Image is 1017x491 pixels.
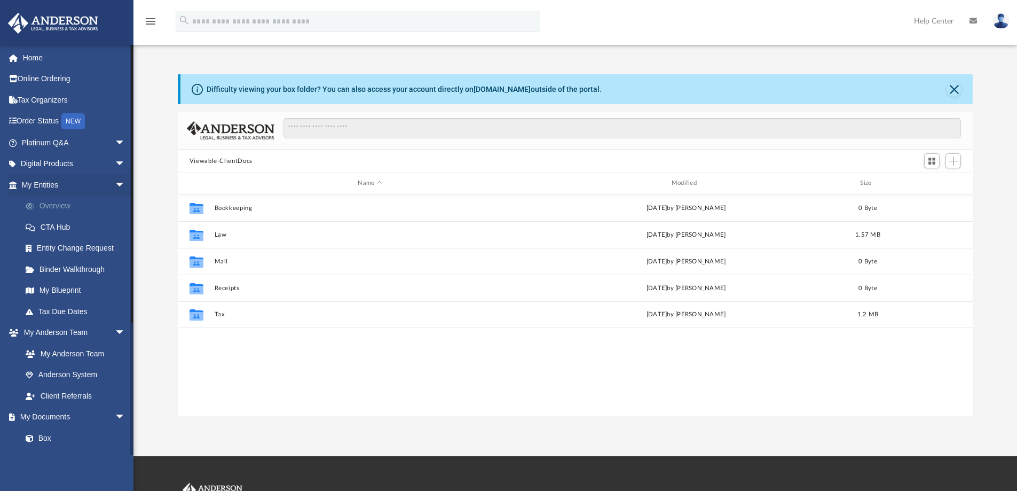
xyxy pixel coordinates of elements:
[947,82,961,97] button: Close
[530,283,841,293] div: [DATE] by [PERSON_NAME]
[5,13,101,34] img: Anderson Advisors Platinum Portal
[894,178,968,188] div: id
[283,118,961,138] input: Search files and folders
[530,203,841,213] div: [DATE] by [PERSON_NAME]
[144,20,157,28] a: menu
[7,132,141,153] a: Platinum Q&Aarrow_drop_down
[7,111,141,133] a: Order StatusNEW
[115,153,136,175] span: arrow_drop_down
[858,258,877,264] span: 0 Byte
[15,385,136,407] a: Client Referrals
[115,322,136,344] span: arrow_drop_down
[7,47,141,68] a: Home
[214,285,525,292] button: Receipts
[846,178,889,188] div: Size
[15,364,136,386] a: Anderson System
[530,178,842,188] div: Modified
[945,153,961,168] button: Add
[15,343,131,364] a: My Anderson Team
[190,157,253,166] button: Viewable-ClientDocs
[214,205,525,212] button: Bookkeeping
[7,89,141,111] a: Tax Organizers
[214,231,525,238] button: Law
[7,153,141,175] a: Digital Productsarrow_drop_down
[7,322,136,344] a: My Anderson Teamarrow_drop_down
[178,14,190,26] i: search
[474,85,531,93] a: [DOMAIN_NAME]
[15,449,136,470] a: Meeting Minutes
[15,280,136,301] a: My Blueprint
[858,285,877,291] span: 0 Byte
[214,258,525,265] button: Mail
[530,256,841,266] div: [DATE] by [PERSON_NAME]
[7,174,141,196] a: My Entitiesarrow_drop_down
[214,311,525,318] button: Tax
[858,205,877,211] span: 0 Byte
[993,13,1009,29] img: User Pic
[15,216,141,238] a: CTA Hub
[15,427,131,449] a: Box
[857,311,878,317] span: 1.2 MB
[924,153,940,168] button: Switch to Grid View
[15,238,141,259] a: Entity Change Request
[214,178,525,188] div: Name
[207,84,602,95] div: Difficulty viewing your box folder? You can also access your account directly on outside of the p...
[178,194,973,416] div: grid
[530,230,841,239] div: [DATE] by [PERSON_NAME]
[855,231,880,237] span: 1.57 MB
[15,301,141,322] a: Tax Due Dates
[7,407,136,428] a: My Documentsarrow_drop_down
[115,132,136,154] span: arrow_drop_down
[144,15,157,28] i: menu
[15,259,141,280] a: Binder Walkthrough
[530,310,841,319] div: [DATE] by [PERSON_NAME]
[7,68,141,90] a: Online Ordering
[15,196,141,217] a: Overview
[183,178,209,188] div: id
[115,174,136,196] span: arrow_drop_down
[115,407,136,428] span: arrow_drop_down
[61,113,85,129] div: NEW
